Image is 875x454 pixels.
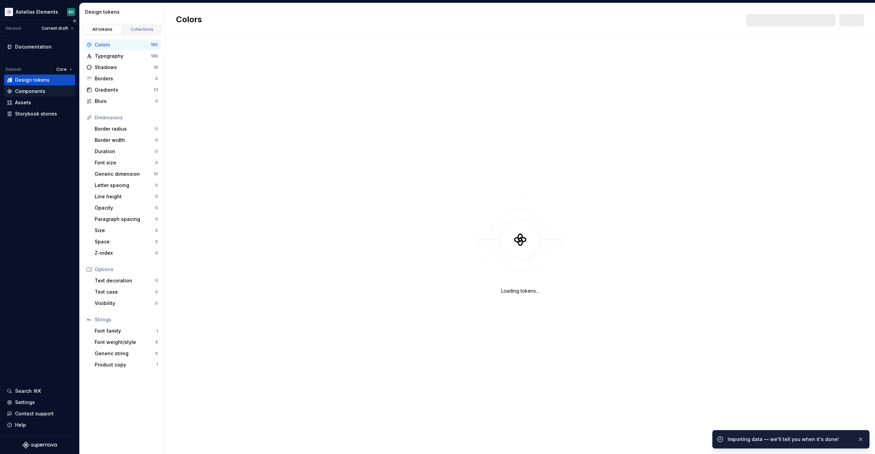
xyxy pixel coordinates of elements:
[176,14,202,26] h2: Colors
[95,204,155,211] div: Opacity
[4,41,75,52] a: Documentation
[95,277,155,284] div: Text decoration
[155,137,158,143] div: 0
[92,248,161,258] a: Z-index0
[155,339,158,345] div: 4
[69,9,73,15] div: EH
[85,9,162,15] div: Design tokens
[92,236,161,247] a: Space0
[92,298,161,309] a: Visibility0
[155,216,158,222] div: 0
[501,288,539,294] div: Loading tokens...
[155,239,158,244] div: 0
[15,388,41,395] div: Search ⌘K
[155,250,158,256] div: 0
[95,75,155,82] div: Borders
[84,62,161,73] a: Shadows18
[125,27,159,32] div: Collections
[92,337,161,348] a: Font weight/style4
[56,67,67,72] span: Core
[153,171,158,177] div: 10
[155,183,158,188] div: 0
[95,339,155,346] div: Font weight/style
[53,65,75,74] button: Core
[1,4,78,19] button: Astellas ElementsEH
[92,359,161,370] a: Product copy1
[92,123,161,134] a: Border radius0
[15,410,54,417] div: Contact support
[155,194,158,199] div: 0
[728,436,852,443] div: Importing data — we'll tell you when it's done!
[95,53,151,59] div: Typography
[15,110,57,117] div: Storybook stories
[4,75,75,85] a: Design tokens
[155,278,158,283] div: 0
[151,53,158,59] div: 188
[92,275,161,286] a: Text decoration0
[92,191,161,202] a: Line height0
[4,386,75,397] button: Search ⌘K
[16,9,58,15] div: Astellas Elements
[155,98,158,104] div: 0
[15,43,52,50] div: Documentation
[95,328,156,334] div: Font family
[95,41,151,48] div: Colors
[95,159,155,166] div: Font size
[156,328,158,334] div: 1
[95,193,155,200] div: Line height
[95,300,155,307] div: Visibility
[42,26,68,31] span: Current draft
[156,362,158,368] div: 1
[155,205,158,211] div: 0
[155,228,158,233] div: 0
[92,135,161,146] a: Border width0
[95,350,155,357] div: Generic string
[151,42,158,48] div: 190
[92,157,161,168] a: Font size0
[92,180,161,191] a: Letter spacing0
[95,171,153,177] div: Generic dimension
[15,399,35,406] div: Settings
[155,351,158,356] div: 0
[95,182,155,189] div: Letter spacing
[4,108,75,119] a: Storybook stories
[155,126,158,132] div: 0
[92,286,161,297] a: Text case0
[95,98,155,105] div: Blurs
[95,64,153,71] div: Shadows
[155,76,158,81] div: 0
[15,422,26,428] div: Help
[84,73,161,84] a: Borders0
[95,316,158,323] div: Strings
[92,146,161,157] a: Duration0
[4,397,75,408] a: Settings
[155,160,158,165] div: 0
[84,84,161,95] a: Gradients13
[23,442,57,449] a: Supernova Logo
[5,26,21,31] div: Version
[95,250,155,256] div: Z-index
[39,24,77,33] button: Current draft
[155,149,158,154] div: 0
[4,97,75,108] a: Assets
[95,114,158,121] div: Dimensions
[92,214,161,225] a: Paragraph spacing0
[153,87,158,93] div: 13
[84,96,161,107] a: Blurs0
[92,348,161,359] a: Generic string0
[95,137,155,144] div: Border width
[92,202,161,213] a: Opacity0
[4,419,75,430] button: Help
[4,86,75,97] a: Components
[92,225,161,236] a: Size0
[85,27,120,32] div: All tokens
[95,148,155,155] div: Duration
[15,88,45,95] div: Components
[92,169,161,179] a: Generic dimension10
[155,289,158,295] div: 0
[95,361,156,368] div: Product copy
[95,125,155,132] div: Border radius
[15,99,31,106] div: Assets
[15,77,50,83] div: Design tokens
[92,325,161,336] a: Font family1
